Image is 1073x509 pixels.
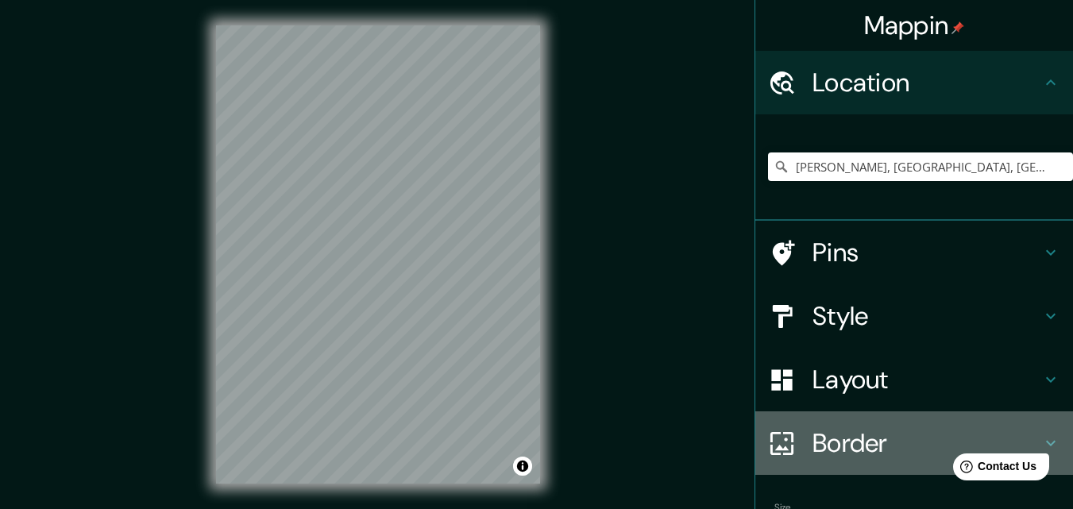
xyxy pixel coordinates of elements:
[864,10,965,41] h4: Mappin
[812,364,1041,395] h4: Layout
[768,152,1073,181] input: Pick your city or area
[812,300,1041,332] h4: Style
[932,447,1056,492] iframe: Help widget launcher
[755,411,1073,475] div: Border
[755,284,1073,348] div: Style
[755,51,1073,114] div: Location
[513,457,532,476] button: Toggle attribution
[812,67,1041,98] h4: Location
[812,237,1041,268] h4: Pins
[951,21,964,34] img: pin-icon.png
[755,348,1073,411] div: Layout
[755,221,1073,284] div: Pins
[216,25,540,484] canvas: Map
[812,427,1041,459] h4: Border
